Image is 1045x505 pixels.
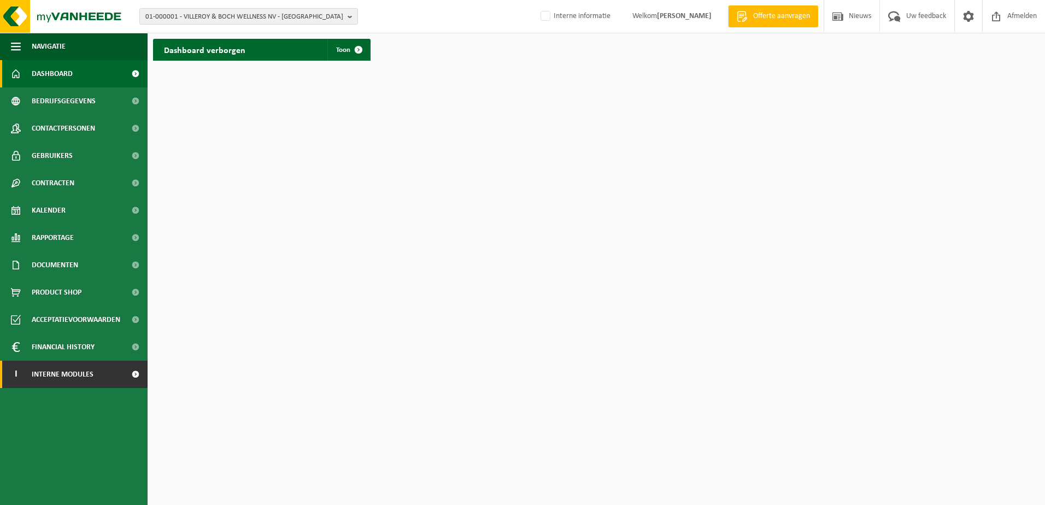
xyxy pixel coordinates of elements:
[32,197,66,224] span: Kalender
[32,306,120,333] span: Acceptatievoorwaarden
[32,333,95,361] span: Financial History
[327,39,369,61] a: Toon
[145,9,343,25] span: 01-000001 - VILLEROY & BOCH WELLNESS NV - [GEOGRAPHIC_DATA]
[32,142,73,169] span: Gebruikers
[657,12,712,20] strong: [PERSON_NAME]
[32,279,81,306] span: Product Shop
[32,169,74,197] span: Contracten
[32,361,93,388] span: Interne modules
[32,115,95,142] span: Contactpersonen
[336,46,350,54] span: Toon
[750,11,813,22] span: Offerte aanvragen
[538,8,610,25] label: Interne informatie
[32,251,78,279] span: Documenten
[11,361,21,388] span: I
[153,39,256,60] h2: Dashboard verborgen
[32,224,74,251] span: Rapportage
[32,33,66,60] span: Navigatie
[139,8,358,25] button: 01-000001 - VILLEROY & BOCH WELLNESS NV - [GEOGRAPHIC_DATA]
[32,60,73,87] span: Dashboard
[32,87,96,115] span: Bedrijfsgegevens
[728,5,818,27] a: Offerte aanvragen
